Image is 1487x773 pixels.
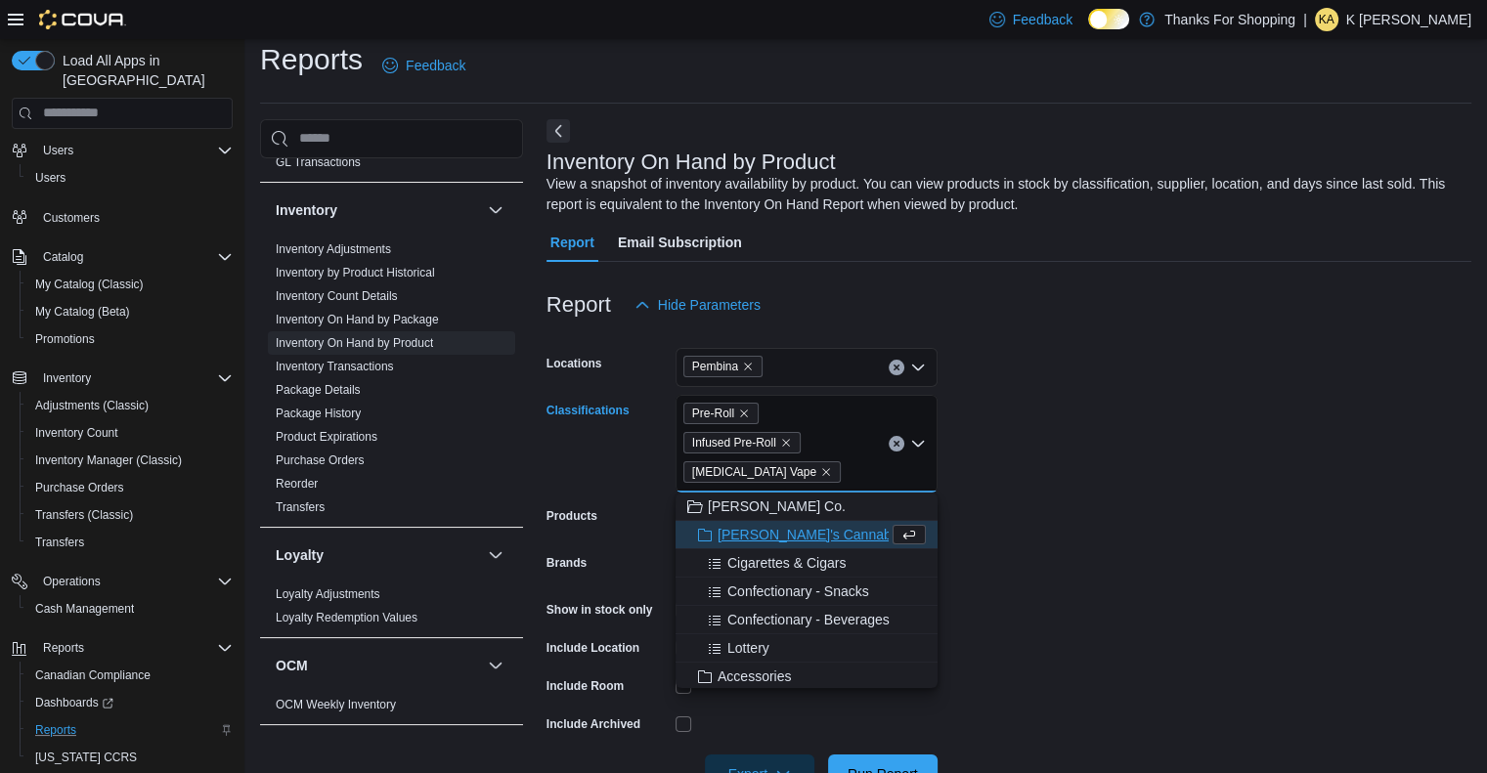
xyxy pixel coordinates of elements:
[276,610,417,625] span: Loyalty Redemption Values
[4,365,241,392] button: Inventory
[742,361,754,372] button: Remove Pembina from selection in this group
[260,582,523,637] div: Loyalty
[276,241,391,257] span: Inventory Adjustments
[676,521,938,549] button: [PERSON_NAME]'s Cannabis and Munchie Market
[676,634,938,663] button: Lottery
[547,602,653,618] label: Show in stock only
[35,245,233,269] span: Catalog
[276,200,337,220] h3: Inventory
[55,51,233,90] span: Load All Apps in [GEOGRAPHIC_DATA]
[43,640,84,656] span: Reports
[35,245,91,269] button: Catalog
[27,718,233,742] span: Reports
[683,432,801,453] span: Infused Pre-Roll
[20,529,241,556] button: Transfers
[27,664,233,687] span: Canadian Compliance
[276,499,325,515] span: Transfers
[276,477,318,491] a: Reorder
[43,370,91,386] span: Inventory
[35,425,118,441] span: Inventory Count
[276,382,361,398] span: Package Details
[692,357,738,376] span: Pembina
[1013,10,1072,29] span: Feedback
[35,636,92,660] button: Reports
[1303,8,1307,31] p: |
[35,205,233,230] span: Customers
[27,503,141,527] a: Transfers (Classic)
[276,383,361,397] a: Package Details
[27,394,156,417] a: Adjustments (Classic)
[276,289,398,303] a: Inventory Count Details
[276,154,361,170] span: GL Transactions
[276,476,318,492] span: Reorder
[676,606,938,634] button: Confectionary - Beverages
[547,356,602,371] label: Locations
[276,698,396,711] a: OCM Weekly Inventory
[276,265,435,280] span: Inventory by Product Historical
[547,403,630,418] label: Classifications
[683,356,763,377] span: Pembina
[35,601,134,617] span: Cash Management
[43,143,73,158] span: Users
[276,155,361,169] a: GL Transactions
[27,597,233,621] span: Cash Management
[27,503,233,527] span: Transfers (Classic)
[406,56,465,75] span: Feedback
[889,436,904,451] button: Clear input
[820,466,832,478] button: Remove Nicotine Vape from selection in this group
[35,366,233,390] span: Inventory
[627,285,768,324] button: Hide Parameters
[484,543,507,567] button: Loyalty
[27,166,73,190] a: Users
[39,10,126,29] img: Cova
[889,360,904,375] button: Clear input
[692,433,776,452] span: Infused Pre-Roll
[276,545,480,565] button: Loyalty
[718,525,1029,544] span: [PERSON_NAME]'s Cannabis and Munchie Market
[27,327,103,351] a: Promotions
[35,206,108,230] a: Customers
[4,568,241,595] button: Operations
[910,360,926,375] button: Open list of options
[27,300,233,323] span: My Catalog (Beta)
[27,664,158,687] a: Canadian Compliance
[276,406,361,421] span: Package History
[27,476,132,499] a: Purchase Orders
[676,663,938,691] button: Accessories
[658,295,761,315] span: Hide Parameters
[276,242,391,256] a: Inventory Adjustments
[276,200,480,220] button: Inventory
[35,750,137,765] span: [US_STATE] CCRS
[35,535,84,550] span: Transfers
[35,277,144,292] span: My Catalog (Classic)
[550,223,594,262] span: Report
[276,430,377,444] a: Product Expirations
[276,359,394,374] span: Inventory Transactions
[27,273,152,296] a: My Catalog (Classic)
[727,553,846,573] span: Cigarettes & Cigars
[547,716,640,732] label: Include Archived
[27,421,126,445] a: Inventory Count
[43,249,83,265] span: Catalog
[276,313,439,326] a: Inventory On Hand by Package
[35,452,182,468] span: Inventory Manager (Classic)
[484,198,507,222] button: Inventory
[738,408,750,419] button: Remove Pre-Roll from selection in this group
[276,452,365,468] span: Purchase Orders
[27,476,233,499] span: Purchase Orders
[35,507,133,523] span: Transfers (Classic)
[718,666,791,686] span: Accessories
[27,449,233,472] span: Inventory Manager (Classic)
[27,746,145,769] a: [US_STATE] CCRS
[547,555,587,571] label: Brands
[276,656,480,675] button: OCM
[276,335,433,351] span: Inventory On Hand by Product
[276,500,325,514] a: Transfers
[374,46,473,85] a: Feedback
[27,691,233,714] span: Dashboards
[35,667,151,683] span: Canadian Compliance
[35,480,124,495] span: Purchase Orders
[1315,8,1338,31] div: K Atlee-Raymond
[35,695,113,710] span: Dashboards
[276,407,361,420] a: Package History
